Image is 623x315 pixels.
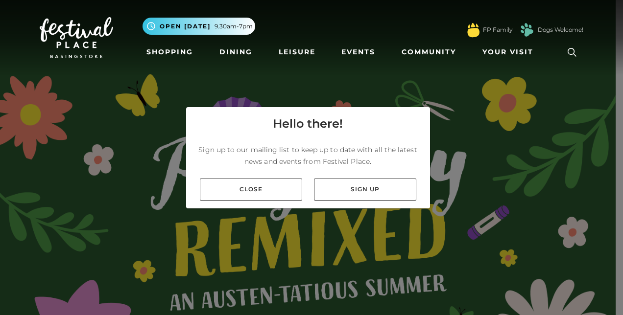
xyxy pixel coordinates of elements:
a: FP Family [483,25,512,34]
span: 9.30am-7pm [215,22,253,31]
a: Leisure [275,43,319,61]
span: Open [DATE] [160,22,211,31]
a: Shopping [143,43,197,61]
a: Close [200,179,302,201]
button: Open [DATE] 9.30am-7pm [143,18,255,35]
span: Your Visit [482,47,533,57]
a: Community [398,43,460,61]
img: Festival Place Logo [40,17,113,58]
a: Dogs Welcome! [538,25,583,34]
a: Sign up [314,179,416,201]
a: Your Visit [479,43,542,61]
a: Dining [216,43,256,61]
a: Events [337,43,379,61]
p: Sign up to our mailing list to keep up to date with all the latest news and events from Festival ... [194,144,422,167]
h4: Hello there! [273,115,343,133]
